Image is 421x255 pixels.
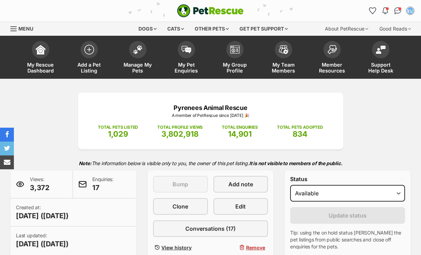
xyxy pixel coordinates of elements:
[367,5,378,16] a: Favourites
[392,5,403,16] a: Conversations
[122,62,153,74] span: Manage My Pets
[16,232,69,249] p: Last updated:
[30,176,50,193] p: Views:
[268,62,299,74] span: My Team Members
[380,5,391,16] button: Notifications
[153,176,208,193] button: Bump
[367,5,416,16] ul: Account quick links
[153,243,208,253] a: View history
[30,183,50,193] span: 3,372
[89,112,333,119] p: A member of PetRescue since [DATE] 🎉
[405,5,416,16] button: My account
[36,45,45,54] img: dashboard-icon-eb2f2d2d3e046f16d808141f083e7271f6b2e854fb5c12c21221c1fb7104beca.svg
[16,211,69,221] span: [DATE] ([DATE])
[16,204,69,221] p: Created at:
[177,4,244,17] a: PetRescue
[10,156,411,170] p: The information below is visible only to you, the owner of this pet listing.
[259,37,308,79] a: My Team Members
[162,37,211,79] a: My Pet Enquiries
[213,176,268,193] a: Add note
[190,22,234,36] div: Other pets
[246,244,265,251] span: Remove
[235,202,246,211] span: Edit
[230,45,240,54] img: group-profile-icon-3fa3cf56718a62981997c0bc7e787c4b2cf8bcc04b72c1350f741eb67cf2f40e.svg
[374,22,416,36] div: Good Reads
[356,37,405,79] a: Support Help Desk
[10,22,38,34] a: Menu
[92,176,113,193] p: Enquiries:
[134,22,161,36] div: Dogs
[228,129,252,138] span: 14,901
[161,244,192,251] span: View history
[293,129,308,138] span: 834
[74,62,105,74] span: Add a Pet Listing
[177,4,244,17] img: logo-e224e6f780fb5917bec1dbf3a21bbac754714ae5b6737aabdf751b685950b380.svg
[277,124,323,130] p: TOTAL PETS ADOPTED
[219,62,251,74] span: My Group Profile
[327,45,337,54] img: member-resources-icon-8e73f808a243e03378d46382f2149f9095a855e16c252ad45f914b54edf8863c.svg
[235,22,293,36] div: Get pet support
[317,62,348,74] span: Member Resources
[172,202,188,211] span: Clone
[79,160,92,166] strong: Note:
[92,183,113,193] span: 17
[211,37,259,79] a: My Group Profile
[84,45,94,54] img: add-pet-listing-icon-0afa8454b4691262ce3f59096e99ab1cd57d4a30225e0717b998d2c9b9846f56.svg
[407,7,414,14] img: susan bullen profile pic
[153,198,208,215] a: Clone
[98,124,138,130] p: TOTAL PETS LISTED
[279,45,288,54] img: team-members-icon-5396bd8760b3fe7c0b43da4ab00e1e3bb1a5d9ba89233759b79545d2d3fc5d0d.svg
[182,46,191,53] img: pet-enquiries-icon-7e3ad2cf08bfb03b45e93fb7055b45f3efa6380592205ae92323e6603595dc1f.svg
[25,62,56,74] span: My Rescue Dashboard
[162,22,189,36] div: Cats
[172,180,188,188] span: Bump
[161,129,199,138] span: 3,802,918
[213,243,268,253] button: Remove
[290,176,405,182] label: Status
[365,62,396,74] span: Support Help Desk
[108,129,128,138] span: 1,029
[228,180,253,188] span: Add note
[320,22,373,36] div: About PetRescue
[18,26,33,32] span: Menu
[308,37,356,79] a: Member Resources
[89,103,333,112] p: Pyrenees Animal Rescue
[157,124,203,130] p: TOTAL PROFILE VIEWS
[290,207,405,224] button: Update status
[329,211,367,220] span: Update status
[16,37,65,79] a: My Rescue Dashboard
[16,239,69,249] span: [DATE] ([DATE])
[185,224,236,233] span: Conversations (17)
[213,198,268,215] a: Edit
[376,45,386,54] img: help-desk-icon-fdf02630f3aa405de69fd3d07c3f3aa587a6932b1a1747fa1d2bba05be0121f9.svg
[153,220,268,237] a: Conversations (17)
[290,229,405,250] p: Tip: using the on hold status [PERSON_NAME] the pet listings from public searches and close off e...
[394,7,402,14] img: chat-41dd97257d64d25036548639549fe6c8038ab92f7586957e7f3b1b290dea8141.svg
[222,124,258,130] p: TOTAL ENQUIRIES
[171,62,202,74] span: My Pet Enquiries
[382,7,388,14] img: notifications-46538b983faf8c2785f20acdc204bb7945ddae34d4c08c2a6579f10ce5e182be.svg
[65,37,113,79] a: Add a Pet Listing
[133,45,143,54] img: manage-my-pets-icon-02211641906a0b7f246fdf0571729dbe1e7629f14944591b6c1af311fb30b64b.svg
[113,37,162,79] a: Manage My Pets
[249,160,343,166] strong: It is not visible to members of the public.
